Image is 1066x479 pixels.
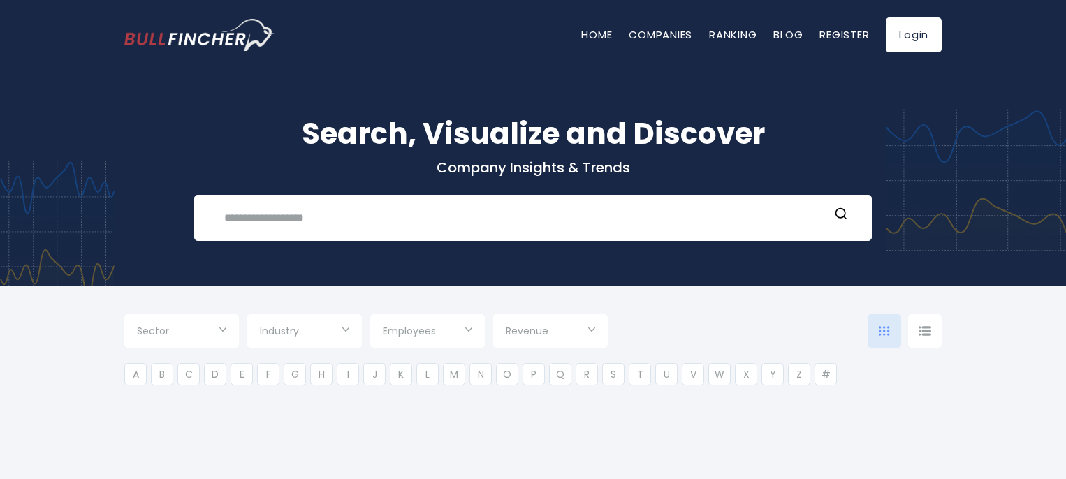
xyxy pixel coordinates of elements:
input: Selection [260,320,349,345]
li: S [602,363,625,385]
li: F [257,363,279,385]
img: bullfincher logo [124,19,275,51]
input: Selection [383,320,472,345]
li: A [124,363,147,385]
li: Y [761,363,784,385]
li: G [284,363,306,385]
span: Industry [260,325,299,337]
li: B [151,363,173,385]
a: Blog [773,27,803,42]
li: I [337,363,359,385]
img: icon-comp-list-view.svg [919,326,931,336]
a: Login [886,17,942,52]
li: O [496,363,518,385]
a: Go to homepage [124,19,275,51]
li: Z [788,363,810,385]
li: V [682,363,704,385]
a: Ranking [709,27,757,42]
input: Selection [506,320,595,345]
a: Companies [629,27,692,42]
a: Register [819,27,869,42]
li: T [629,363,651,385]
button: Search [832,207,850,225]
li: K [390,363,412,385]
li: W [708,363,731,385]
a: Home [581,27,612,42]
span: Revenue [506,325,548,337]
li: X [735,363,757,385]
li: M [443,363,465,385]
li: D [204,363,226,385]
li: E [231,363,253,385]
li: # [815,363,837,385]
span: Employees [383,325,436,337]
li: J [363,363,386,385]
h1: Search, Visualize and Discover [124,112,942,156]
img: icon-comp-grid.svg [879,326,890,336]
li: N [469,363,492,385]
li: U [655,363,678,385]
li: L [416,363,439,385]
li: H [310,363,333,385]
li: R [576,363,598,385]
li: P [523,363,545,385]
p: Company Insights & Trends [124,159,942,177]
li: Q [549,363,571,385]
input: Selection [137,320,226,345]
li: C [177,363,200,385]
span: Sector [137,325,169,337]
